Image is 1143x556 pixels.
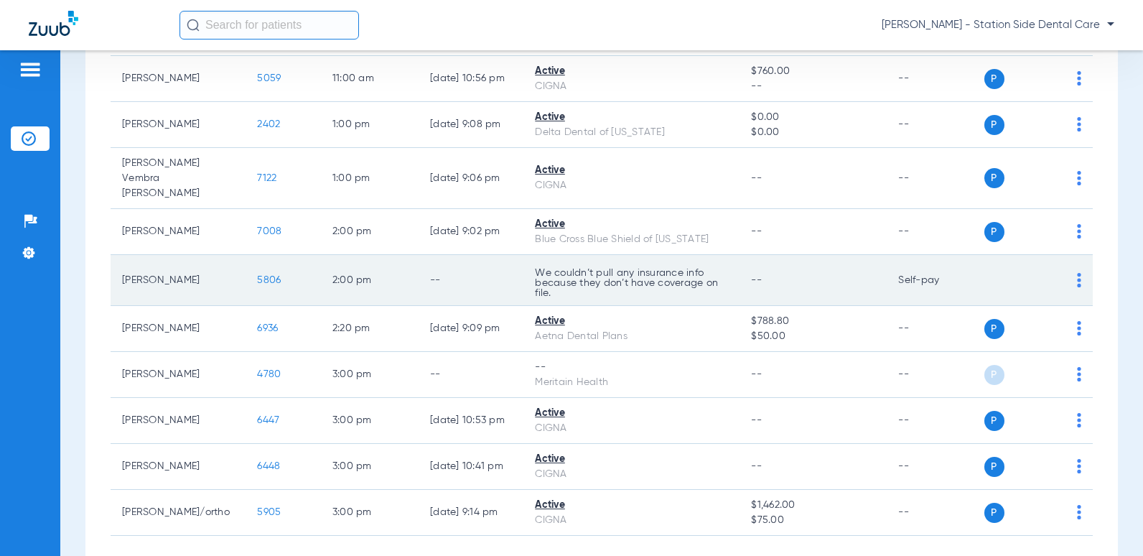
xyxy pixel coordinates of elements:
span: 6936 [257,323,278,333]
td: -- [887,444,984,490]
div: Active [535,110,728,125]
img: group-dot-blue.svg [1077,171,1081,185]
td: 3:00 PM [321,398,419,444]
td: 2:20 PM [321,306,419,352]
div: Active [535,406,728,421]
td: [PERSON_NAME] [111,102,246,148]
img: group-dot-blue.svg [1077,117,1081,131]
div: CIGNA [535,513,728,528]
td: [PERSON_NAME] [111,352,246,398]
td: [PERSON_NAME]/ortho [111,490,246,536]
td: -- [887,56,984,102]
span: 5059 [257,73,281,83]
span: -- [751,173,762,183]
td: [PERSON_NAME] Vembra [PERSON_NAME] [111,148,246,209]
span: -- [751,461,762,471]
td: [DATE] 9:09 PM [419,306,523,352]
div: Meritain Health [535,375,728,390]
span: -- [751,79,875,94]
input: Search for patients [179,11,359,40]
span: 2402 [257,119,280,129]
td: -- [887,209,984,255]
span: -- [751,415,762,425]
td: [DATE] 10:41 PM [419,444,523,490]
span: $760.00 [751,64,875,79]
td: -- [419,255,523,306]
img: group-dot-blue.svg [1077,224,1081,238]
span: P [984,503,1004,523]
img: group-dot-blue.svg [1077,321,1081,335]
img: group-dot-blue.svg [1077,71,1081,85]
span: -- [751,369,762,379]
span: 4780 [257,369,281,379]
td: [PERSON_NAME] [111,56,246,102]
span: -- [751,226,762,236]
img: group-dot-blue.svg [1077,273,1081,287]
td: 3:00 PM [321,444,419,490]
span: $1,462.00 [751,498,875,513]
td: 1:00 PM [321,102,419,148]
span: P [984,457,1004,477]
td: -- [887,398,984,444]
img: Zuub Logo [29,11,78,36]
span: P [984,69,1004,89]
div: Aetna Dental Plans [535,329,728,344]
span: P [984,411,1004,431]
span: 6447 [257,415,279,425]
td: [PERSON_NAME] [111,255,246,306]
span: 5905 [257,507,281,517]
span: -- [751,275,762,285]
td: [PERSON_NAME] [111,209,246,255]
td: 3:00 PM [321,352,419,398]
td: 11:00 AM [321,56,419,102]
img: group-dot-blue.svg [1077,459,1081,473]
span: $788.80 [751,314,875,329]
span: 7122 [257,173,276,183]
img: group-dot-blue.svg [1077,367,1081,381]
div: Active [535,217,728,232]
div: CIGNA [535,421,728,436]
p: We couldn’t pull any insurance info because they don’t have coverage on file. [535,268,728,298]
span: 5806 [257,275,281,285]
span: $50.00 [751,329,875,344]
span: $75.00 [751,513,875,528]
td: -- [419,352,523,398]
td: -- [887,102,984,148]
div: Active [535,163,728,178]
td: [PERSON_NAME] [111,306,246,352]
td: [PERSON_NAME] [111,398,246,444]
td: [DATE] 9:06 PM [419,148,523,209]
span: [PERSON_NAME] - Station Side Dental Care [882,18,1114,32]
div: Active [535,64,728,79]
td: [PERSON_NAME] [111,444,246,490]
div: CIGNA [535,178,728,193]
img: Search Icon [187,19,200,32]
td: -- [887,306,984,352]
img: group-dot-blue.svg [1077,505,1081,519]
span: P [984,222,1004,242]
td: [DATE] 10:56 PM [419,56,523,102]
span: $0.00 [751,110,875,125]
span: P [984,168,1004,188]
td: [DATE] 9:14 PM [419,490,523,536]
td: 2:00 PM [321,255,419,306]
div: Delta Dental of [US_STATE] [535,125,728,140]
span: P [984,319,1004,339]
img: group-dot-blue.svg [1077,413,1081,427]
div: Active [535,452,728,467]
td: [DATE] 9:08 PM [419,102,523,148]
td: 1:00 PM [321,148,419,209]
span: $0.00 [751,125,875,140]
div: Blue Cross Blue Shield of [US_STATE] [535,232,728,247]
td: 2:00 PM [321,209,419,255]
span: 7008 [257,226,281,236]
img: hamburger-icon [19,61,42,78]
div: CIGNA [535,79,728,94]
td: -- [887,148,984,209]
div: CIGNA [535,467,728,482]
td: [DATE] 9:02 PM [419,209,523,255]
span: 6448 [257,461,280,471]
td: [DATE] 10:53 PM [419,398,523,444]
td: 3:00 PM [321,490,419,536]
td: Self-pay [887,255,984,306]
